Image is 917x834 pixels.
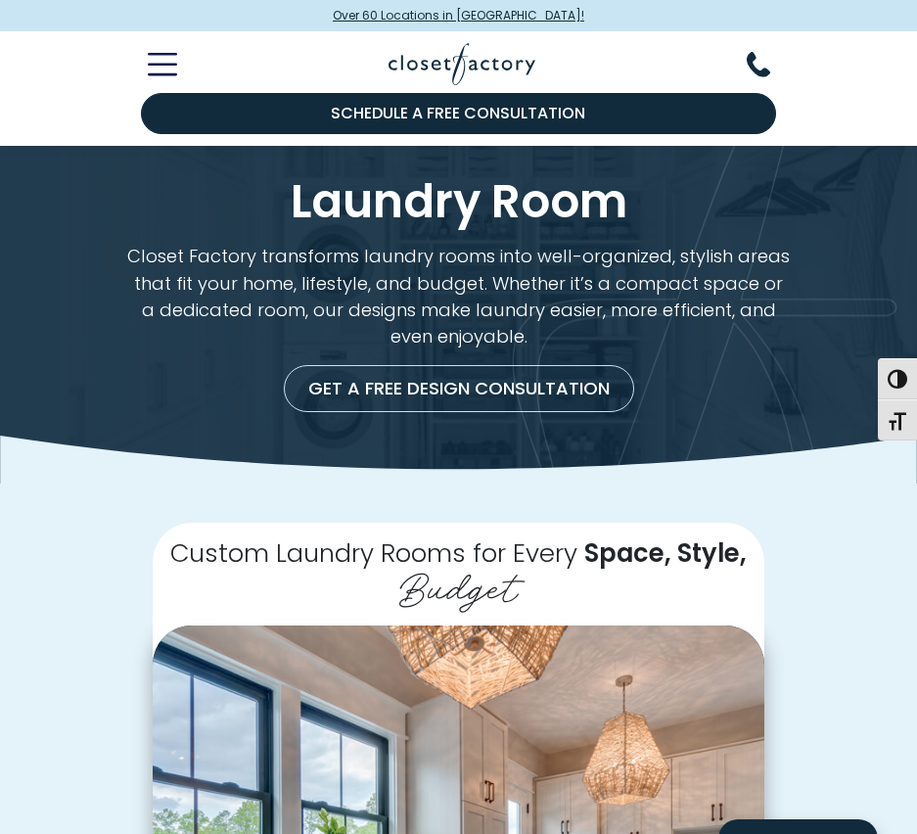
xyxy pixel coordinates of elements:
button: Toggle Mobile Menu [124,53,177,76]
button: Phone Number [747,52,794,77]
img: Closet Factory Logo [389,43,535,85]
a: Schedule a Free Consultation [141,93,777,134]
a: Get a Free Design Consultation [284,365,634,412]
span: Budget [399,554,518,614]
span: Over 60 Locations in [GEOGRAPHIC_DATA]! [333,7,584,24]
p: Closet Factory transforms laundry rooms into well-organized, stylish areas that fit your home, li... [124,243,794,349]
span: Space, Style, [584,535,747,571]
span: Custom Laundry Rooms for Every [170,535,577,571]
h1: Laundry Room [124,177,794,227]
button: Toggle High Contrast [878,358,917,399]
button: Toggle Font size [878,399,917,440]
